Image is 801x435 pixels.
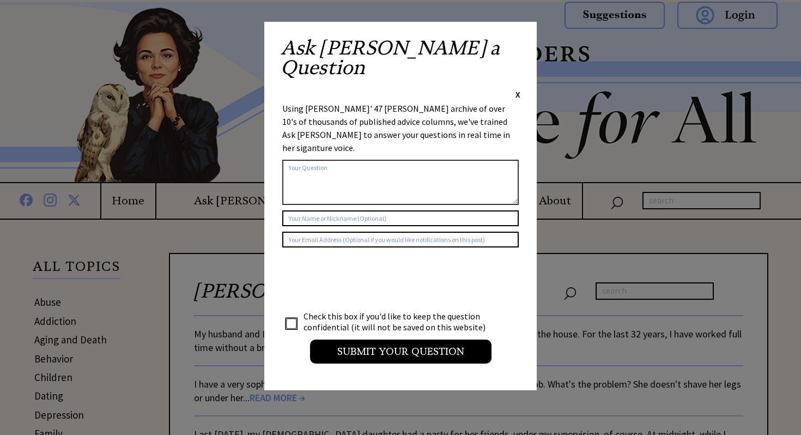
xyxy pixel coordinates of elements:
[515,89,520,100] span: X
[282,232,519,247] input: Your Email Address (Optional if you would like notifications on this post)
[310,340,491,364] input: Submit your Question
[282,258,448,301] iframe: reCAPTCHA
[282,210,519,226] input: Your Name or Nickname (Optional)
[282,102,519,154] div: Using [PERSON_NAME]' 47 [PERSON_NAME] archive of over 10's of thousands of published advice colum...
[281,38,520,88] h2: Ask [PERSON_NAME] a Question
[303,310,496,333] td: Check this box if you'd like to keep the question confidential (it will not be saved on this webs...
